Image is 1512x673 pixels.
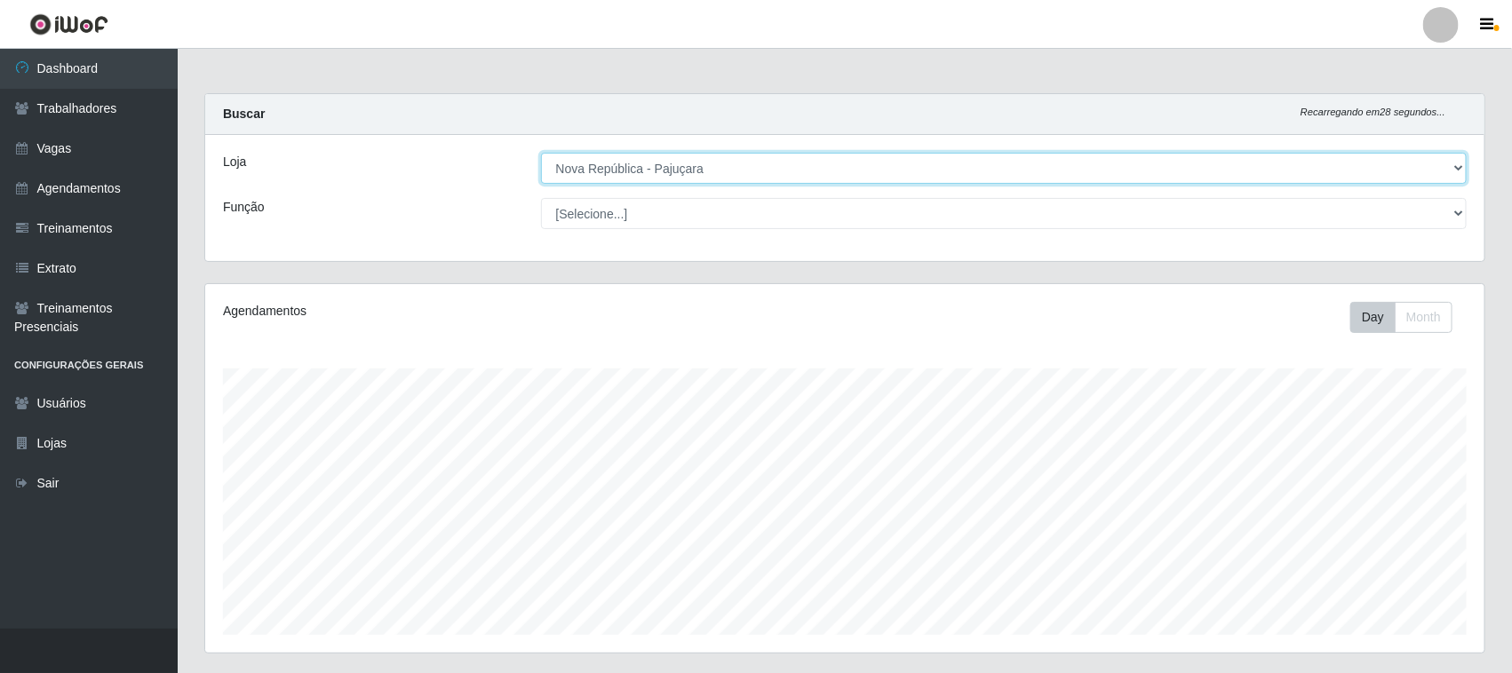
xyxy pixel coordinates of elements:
label: Loja [223,153,246,171]
label: Função [223,198,265,217]
div: Toolbar with button groups [1350,302,1467,333]
strong: Buscar [223,107,265,121]
img: CoreUI Logo [29,13,108,36]
i: Recarregando em 28 segundos... [1301,107,1445,117]
div: Agendamentos [223,302,726,321]
button: Day [1350,302,1396,333]
div: First group [1350,302,1452,333]
button: Month [1395,302,1452,333]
